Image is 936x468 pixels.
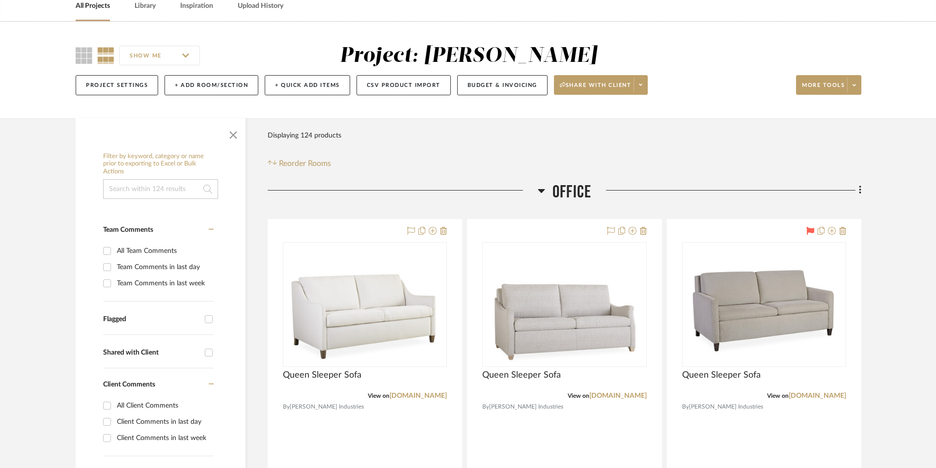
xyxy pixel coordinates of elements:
button: Budget & Invoicing [457,75,548,95]
input: Search within 124 results [103,179,218,199]
span: Queen Sleeper Sofa [283,370,361,381]
div: Shared with Client [103,349,200,357]
h6: Filter by keyword, category or name prior to exporting to Excel or Bulk Actions [103,153,218,176]
div: All Client Comments [117,398,211,413]
div: All Team Comments [117,243,211,259]
button: + Add Room/Section [165,75,258,95]
img: Queen Sleeper Sofa [688,243,841,366]
span: View on [767,393,789,399]
div: Team Comments in last day [117,259,211,275]
a: [DOMAIN_NAME] [389,392,447,399]
span: Client Comments [103,381,155,388]
span: [PERSON_NAME] Industries [489,402,563,412]
span: By [283,402,290,412]
button: Project Settings [76,75,158,95]
div: Project: [PERSON_NAME] [340,46,597,66]
div: Client Comments in last week [117,430,211,446]
img: Queen Sleeper Sofa [288,243,442,366]
span: View on [368,393,389,399]
span: Queen Sleeper Sofa [482,370,561,381]
button: More tools [796,75,861,95]
div: Flagged [103,315,200,324]
span: Share with client [560,82,632,96]
span: View on [568,393,589,399]
button: CSV Product Import [357,75,451,95]
button: Reorder Rooms [268,158,331,169]
span: Office [552,182,591,203]
span: By [482,402,489,412]
span: [PERSON_NAME] Industries [689,402,763,412]
a: [DOMAIN_NAME] [589,392,647,399]
span: More tools [802,82,845,96]
div: 0 [283,243,446,366]
div: 0 [683,243,846,366]
span: [PERSON_NAME] Industries [290,402,364,412]
button: Close [223,123,243,143]
div: Client Comments in last day [117,414,211,430]
button: + Quick Add Items [265,75,350,95]
div: Displaying 124 products [268,126,341,145]
a: [DOMAIN_NAME] [789,392,846,399]
div: 0 [483,243,646,366]
span: Queen Sleeper Sofa [682,370,761,381]
img: Queen Sleeper Sofa [488,243,641,366]
button: Share with client [554,75,648,95]
span: Reorder Rooms [279,158,331,169]
div: Team Comments in last week [117,275,211,291]
span: Team Comments [103,226,153,233]
span: By [682,402,689,412]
